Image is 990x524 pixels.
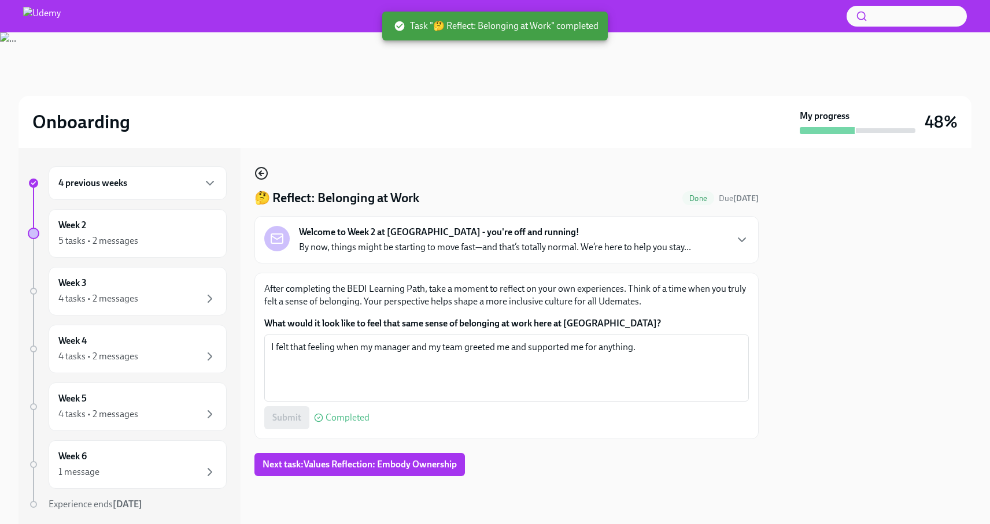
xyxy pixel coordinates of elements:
[264,283,749,308] p: After completing the BEDI Learning Path, take a moment to reflect on your own experiences. Think ...
[28,382,227,431] a: Week 54 tasks • 2 messages
[58,450,87,463] h6: Week 6
[49,166,227,200] div: 4 previous weeks
[394,20,599,32] span: Task "🤔 Reflect: Belonging at Work" completed
[49,499,142,510] span: Experience ends
[58,466,99,478] div: 1 message
[28,325,227,373] a: Week 44 tasks • 2 messages
[299,226,579,239] strong: Welcome to Week 2 at [GEOGRAPHIC_DATA] - you're off and running!
[733,194,759,203] strong: [DATE]
[682,194,714,203] span: Done
[254,189,419,207] h4: 🤔 Reflect: Belonging at Work
[800,110,849,122] strong: My progress
[58,292,138,305] div: 4 tasks • 2 messages
[113,499,142,510] strong: [DATE]
[271,340,742,396] textarea: I felt that feeling when my manager and my team greeted me and supported me for anything.
[28,209,227,258] a: Week 25 tasks • 2 messages
[254,453,465,476] button: Next task:Values Reflection: Embody Ownership
[58,277,87,289] h6: Week 3
[58,392,87,405] h6: Week 5
[23,7,61,25] img: Udemy
[58,235,138,247] div: 5 tasks • 2 messages
[925,112,958,132] h3: 48%
[28,267,227,315] a: Week 34 tasks • 2 messages
[719,194,759,203] span: Due
[263,459,457,470] span: Next task : Values Reflection: Embody Ownership
[58,350,138,363] div: 4 tasks • 2 messages
[58,335,87,347] h6: Week 4
[58,219,86,232] h6: Week 2
[264,317,749,330] label: What would it look like to feel that same sense of belonging at work here at [GEOGRAPHIC_DATA]?
[32,110,130,133] h2: Onboarding
[58,177,127,189] h6: 4 previous weeks
[299,241,691,254] p: By now, things might be starting to move fast—and that’s totally normal. We’re here to help you s...
[28,440,227,489] a: Week 61 message
[58,408,138,421] div: 4 tasks • 2 messages
[719,193,759,204] span: September 6th, 2025 10:00
[326,413,370,422] span: Completed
